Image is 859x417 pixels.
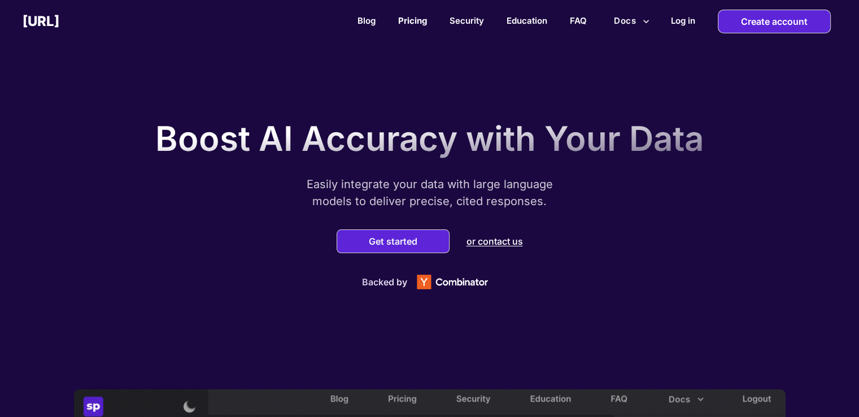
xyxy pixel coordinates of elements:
button: Get started [365,236,421,247]
p: Boost AI Accuracy with Your Data [155,118,704,159]
a: FAQ [570,15,587,26]
a: Education [507,15,547,26]
p: or contact us [466,236,523,247]
a: Blog [357,15,376,26]
a: Pricing [398,15,427,26]
button: more [609,10,654,32]
h2: [URL] [23,13,59,29]
p: Create account [741,10,808,33]
a: Security [450,15,484,26]
p: Backed by [362,276,407,288]
h2: Log in [671,15,695,26]
p: Easily integrate your data with large language models to deliver precise, cited responses. [289,176,571,210]
img: Y Combinator logo [407,268,498,296]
